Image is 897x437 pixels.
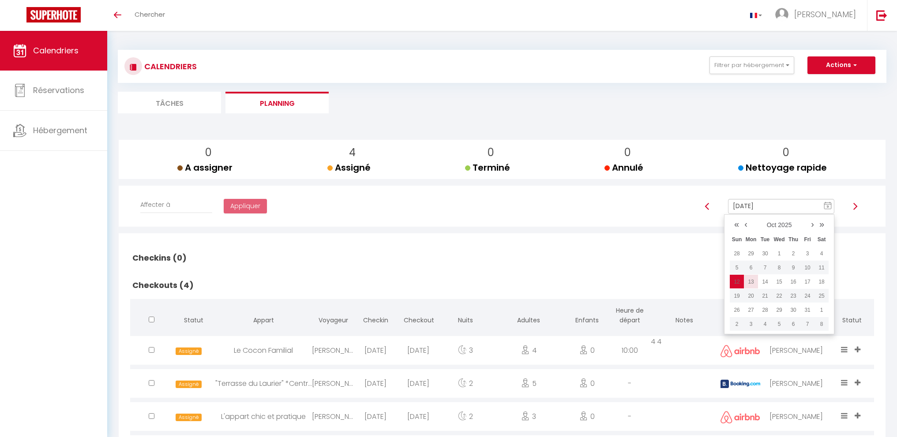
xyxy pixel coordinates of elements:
[184,316,203,325] span: Statut
[762,369,829,398] div: [PERSON_NAME]
[176,381,201,388] span: Assigné
[566,299,608,334] th: Enfants
[184,144,233,161] p: 0
[492,402,566,431] div: 3
[814,317,829,331] td: Nov 08, 2025
[817,217,827,231] a: »
[744,232,758,247] th: Mon
[33,85,84,96] span: Réservations
[730,275,744,289] td: Oct 12, 2025
[439,369,492,398] div: 2
[758,261,772,275] td: Oct 07, 2025
[728,199,834,214] input: Select Date
[800,275,814,289] td: Oct 17, 2025
[807,56,875,74] button: Actions
[118,92,221,113] li: Tâches
[608,336,651,365] div: 10:00
[651,334,718,367] td: 4 4
[800,317,814,331] td: Nov 07, 2025
[744,275,758,289] td: Oct 13, 2025
[312,336,354,365] div: [PERSON_NAME]
[312,299,354,334] th: Voyageur
[566,402,608,431] div: 0
[786,275,800,289] td: Oct 16, 2025
[762,402,829,431] div: [PERSON_NAME]
[135,10,165,19] span: Chercher
[730,317,744,331] td: Nov 02, 2025
[439,336,492,365] div: 3
[772,289,786,303] td: Oct 22, 2025
[721,411,760,424] img: airbnb2.png
[744,247,758,261] td: Sep 29, 2025
[465,161,510,174] span: Terminé
[130,244,874,272] h2: Checkins (0)
[26,7,81,22] img: Super Booking
[612,144,643,161] p: 0
[852,203,859,210] img: arrow-right3.svg
[730,303,744,317] td: Oct 26, 2025
[786,317,800,331] td: Nov 06, 2025
[492,369,566,398] div: 5
[142,56,197,76] h3: CALENDRIERS
[814,247,829,261] td: Oct 04, 2025
[215,369,312,398] div: "Terrasse du Laurier" *Centre-ville *[GEOGRAPHIC_DATA]
[721,345,760,358] img: airbnb2.png
[354,369,397,398] div: [DATE]
[176,347,201,355] span: Assigné
[730,232,744,247] th: Sun
[786,303,800,317] td: Oct 30, 2025
[215,402,312,431] div: L'appart chic et pratique
[800,289,814,303] td: Oct 24, 2025
[312,369,354,398] div: [PERSON_NAME]
[745,144,827,161] p: 0
[732,217,742,231] a: «
[730,247,744,261] td: Sep 28, 2025
[397,369,439,398] div: [DATE]
[730,261,744,275] td: Oct 05, 2025
[439,402,492,431] div: 2
[762,336,829,365] div: [PERSON_NAME]
[709,56,794,74] button: Filtrer par hébergement
[566,369,608,398] div: 0
[800,261,814,275] td: Oct 10, 2025
[786,261,800,275] td: Oct 09, 2025
[786,289,800,303] td: Oct 23, 2025
[215,336,312,365] div: Le Cocon Familial
[177,161,233,174] span: A assigner
[176,414,201,421] span: Assigné
[397,402,439,431] div: [DATE]
[772,261,786,275] td: Oct 08, 2025
[772,275,786,289] td: Oct 15, 2025
[800,232,814,247] th: Fri
[814,232,829,247] th: Sat
[829,299,874,334] th: Statut
[808,217,817,231] a: ›
[744,317,758,331] td: Nov 03, 2025
[778,221,792,228] a: 2025
[354,336,397,365] div: [DATE]
[312,402,354,431] div: [PERSON_NAME]
[758,317,772,331] td: Nov 04, 2025
[786,232,800,247] th: Thu
[492,299,566,334] th: Adultes
[334,144,371,161] p: 4
[472,144,510,161] p: 0
[814,275,829,289] td: Oct 18, 2025
[608,402,651,431] div: -
[876,10,887,21] img: logout
[744,303,758,317] td: Oct 27, 2025
[439,299,492,334] th: Nuits
[772,247,786,261] td: Oct 01, 2025
[786,247,800,261] td: Oct 02, 2025
[33,125,87,136] span: Hébergement
[800,303,814,317] td: Oct 31, 2025
[327,161,371,174] span: Assigné
[738,161,827,174] span: Nettoyage rapide
[814,261,829,275] td: Oct 11, 2025
[354,299,397,334] th: Checkin
[608,299,651,334] th: Heure de départ
[608,369,651,398] div: -
[744,289,758,303] td: Oct 20, 2025
[758,247,772,261] td: Sep 30, 2025
[604,161,643,174] span: Annulé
